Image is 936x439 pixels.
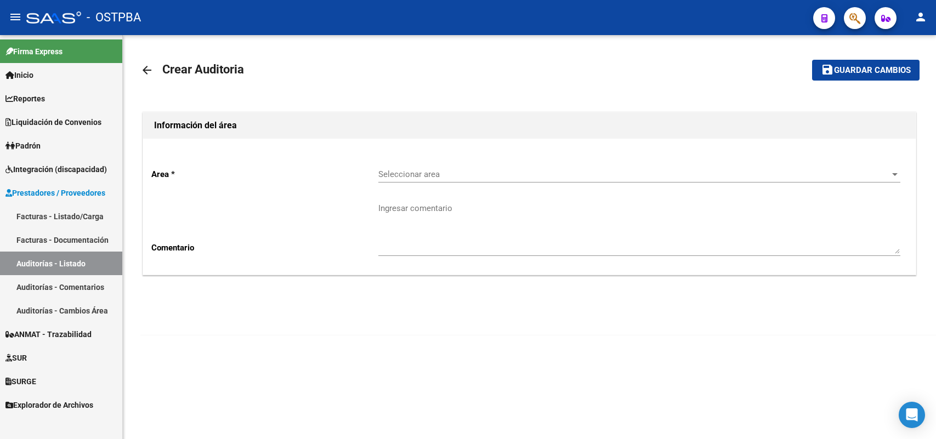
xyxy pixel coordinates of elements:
span: Crear Auditoria [162,62,244,76]
div: Open Intercom Messenger [899,402,925,428]
mat-icon: menu [9,10,22,24]
span: Prestadores / Proveedores [5,187,105,199]
span: Guardar cambios [834,66,911,76]
span: Liquidación de Convenios [5,116,101,128]
span: - OSTPBA [87,5,141,30]
h1: Información del área [154,117,905,134]
span: Firma Express [5,45,63,58]
p: Comentario [151,242,378,254]
span: Integración (discapacidad) [5,163,107,175]
mat-icon: save [821,63,834,76]
span: Padrón [5,140,41,152]
span: Explorador de Archivos [5,399,93,411]
p: Area * [151,168,378,180]
span: Reportes [5,93,45,105]
button: Guardar cambios [812,60,920,80]
span: SURGE [5,375,36,387]
span: SUR [5,352,27,364]
span: ANMAT - Trazabilidad [5,328,92,340]
mat-icon: arrow_back [140,64,154,77]
mat-icon: person [914,10,927,24]
span: Seleccionar area [378,169,890,179]
span: Inicio [5,69,33,81]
